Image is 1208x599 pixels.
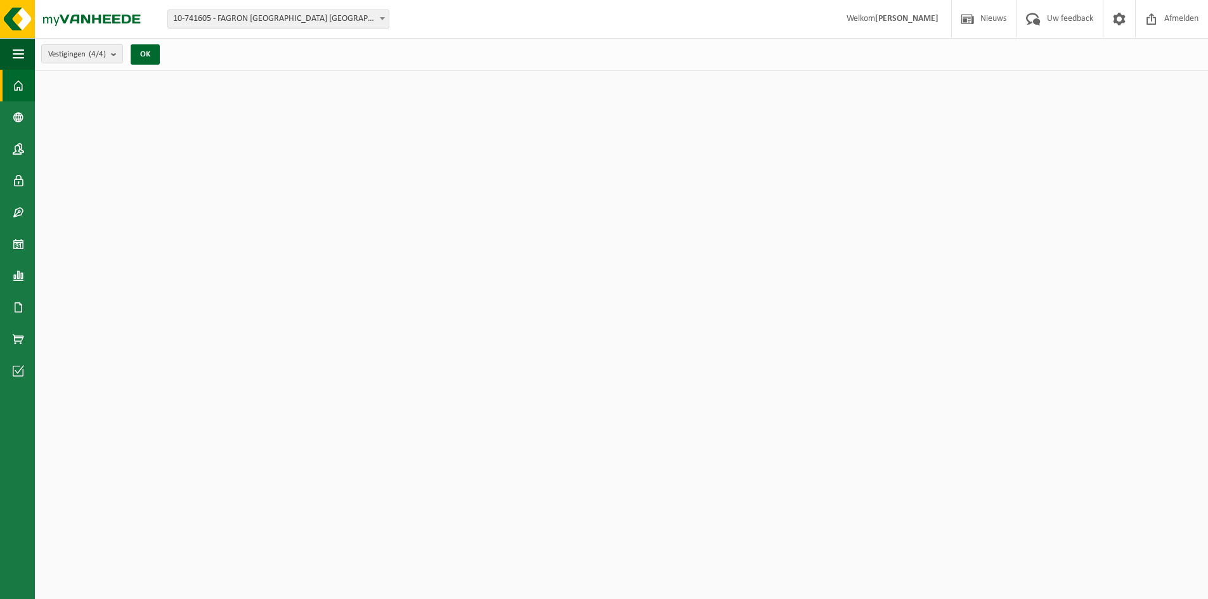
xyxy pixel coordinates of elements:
span: Vestigingen [48,45,106,64]
button: Vestigingen(4/4) [41,44,123,63]
button: OK [131,44,160,65]
span: 10-741605 - FAGRON BELGIUM NV - NAZARETH [167,10,389,29]
count: (4/4) [89,50,106,58]
strong: [PERSON_NAME] [875,14,938,23]
span: 10-741605 - FAGRON BELGIUM NV - NAZARETH [168,10,389,28]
